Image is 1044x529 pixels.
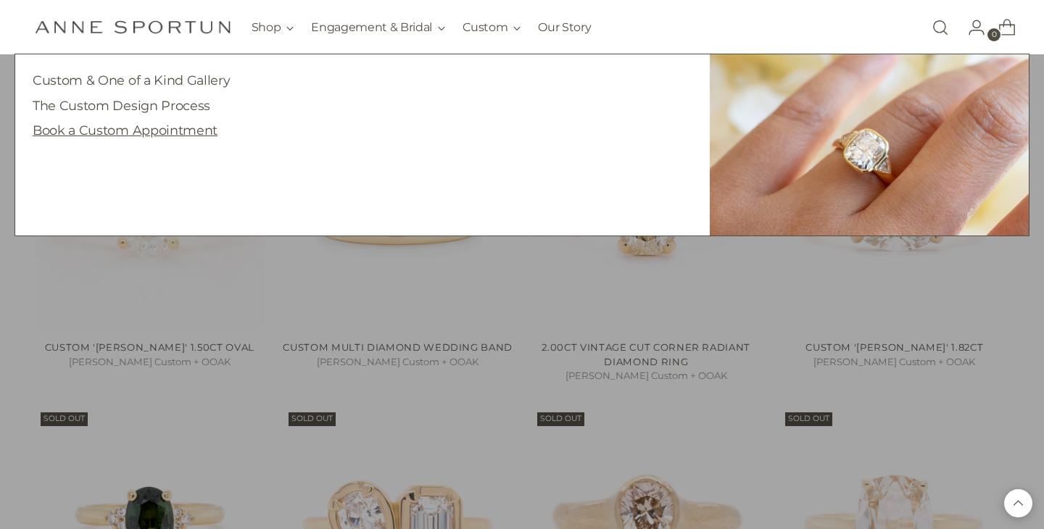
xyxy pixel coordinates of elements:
[252,12,294,43] button: Shop
[1004,489,1032,517] button: Back to top
[987,13,1016,42] a: Open cart modal
[926,13,955,42] a: Open search modal
[956,13,985,42] a: Go to the account page
[538,12,591,43] a: Our Story
[35,20,231,34] a: Anne Sportun Fine Jewellery
[311,12,445,43] button: Engagement & Bridal
[987,28,1000,41] span: 0
[463,12,521,43] button: Custom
